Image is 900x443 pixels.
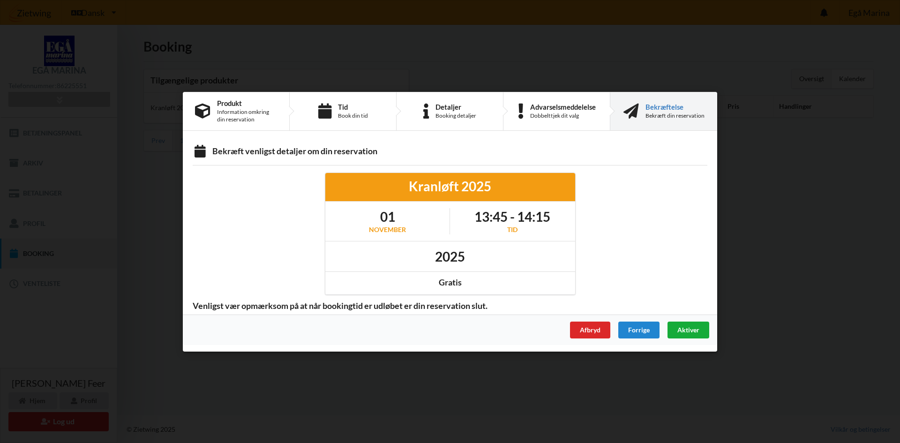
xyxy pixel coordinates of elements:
[332,178,569,195] div: Kranløft 2025
[186,300,494,311] span: Venligst vær opmærksom på at når bookingtid er udløbet er din reservation slut.
[338,103,368,110] div: Tid
[369,225,406,234] div: november
[474,208,550,225] h1: 13:45 - 14:15
[435,112,476,119] div: Booking detaljer
[530,112,596,119] div: Dobbelttjek dit valg
[570,321,610,338] div: Afbryd
[338,112,368,119] div: Book din tid
[474,225,550,234] div: Tid
[677,325,699,333] span: Aktiver
[435,103,476,110] div: Detaljer
[217,99,277,106] div: Produkt
[217,108,277,123] div: Information omkring din reservation
[645,112,705,119] div: Bekræft din reservation
[193,146,707,158] div: Bekræft venligst detaljer om din reservation
[369,208,406,225] h1: 01
[435,248,465,264] h1: 2025
[530,103,596,110] div: Advarselsmeddelelse
[645,103,705,110] div: Bekræftelse
[618,321,660,338] div: Forrige
[332,277,569,288] div: Gratis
